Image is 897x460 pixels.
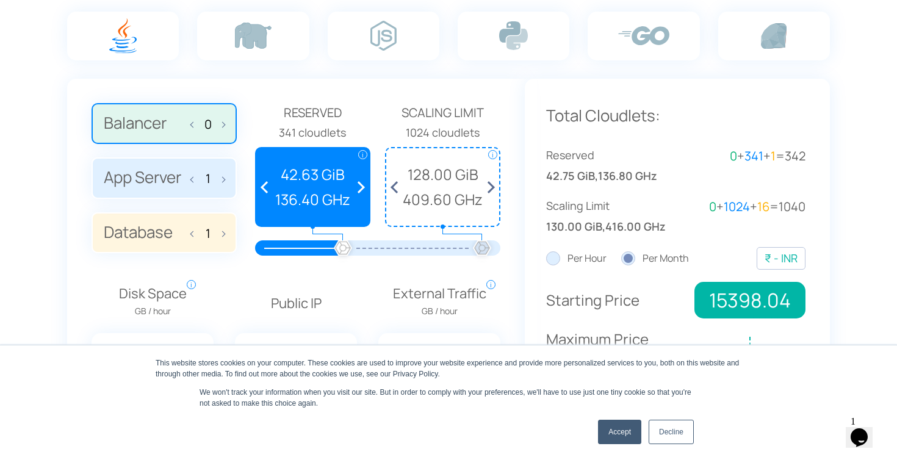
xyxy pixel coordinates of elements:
p: Starting Price [546,289,685,312]
span: i [486,280,495,289]
div: This website stores cookies on your computer. These cookies are used to improve your website expe... [156,358,741,379]
div: + + = [676,197,806,217]
a: Decline [649,420,694,444]
span: External Traffic [393,283,486,318]
iframe: chat widget [846,411,885,448]
img: node [370,21,397,51]
span: Scaling Limit [546,197,676,215]
label: Per Hour [546,251,607,267]
input: Database [198,226,218,240]
span: 42.63 GiB [262,163,363,186]
p: We won't track your information when you visit our site. But in order to comply with your prefere... [200,387,697,409]
p: Maximum Price [546,328,685,422]
span: 0 [709,198,716,215]
img: php [235,23,272,49]
input: Balancer [198,117,218,131]
span: 15398.04 [694,282,805,318]
div: + + = [676,146,806,166]
span: Scaling Limit [385,103,500,123]
span: 416.00 GHz [605,218,666,235]
span: 130.00 GiB [546,218,602,235]
p: Total Cloudlets: [546,103,805,129]
img: go [618,26,669,45]
span: Reserved [546,146,676,164]
span: Disk Space [119,283,187,318]
div: , [546,146,676,185]
span: 1040 [779,198,805,215]
span: 0 [730,148,737,164]
span: 341 [744,148,763,164]
input: App Server [198,171,218,185]
span: 1024 [724,198,750,215]
img: ruby [761,23,787,49]
div: 341 cloudlets [255,124,370,142]
span: 128.00 GiB [392,163,493,186]
span: Reserved [255,103,370,123]
label: Database [92,212,237,254]
span: 136.80 GHz [598,167,657,185]
span: 42.75 GiB [546,167,595,185]
label: Balancer [92,103,237,145]
span: i [187,280,196,289]
span: GB / hour [393,304,486,318]
span: i [488,150,497,159]
span: GB / hour [119,304,187,318]
p: Public IP [235,293,357,314]
div: ₹ - INR [765,250,798,267]
div: , [546,197,676,235]
a: Accept [598,420,641,444]
div: 1024 cloudlets [385,124,500,142]
label: Per Month [621,251,689,267]
span: i [358,150,367,159]
span: 1 [771,148,776,164]
span: 342 [785,148,805,164]
img: python [499,21,528,50]
span: 136.40 GHz [262,188,363,211]
img: java [109,18,137,53]
label: App Server [92,157,237,199]
span: 16 [757,198,769,215]
span: 409.60 GHz [392,188,493,211]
